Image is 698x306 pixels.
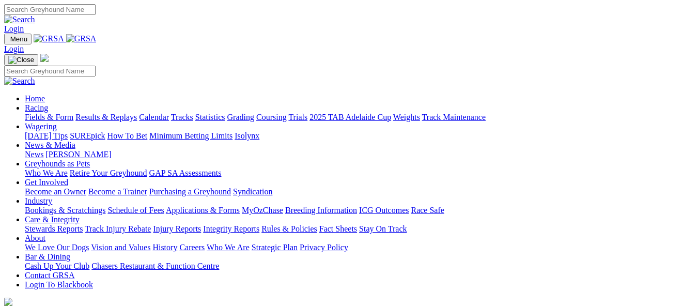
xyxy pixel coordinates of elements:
[4,4,96,15] input: Search
[285,206,357,215] a: Breeding Information
[91,243,150,252] a: Vision and Values
[4,298,12,306] img: logo-grsa-white.png
[25,224,83,233] a: Stewards Reports
[75,113,137,121] a: Results & Replays
[195,113,225,121] a: Statistics
[66,34,97,43] img: GRSA
[88,187,147,196] a: Become a Trainer
[261,224,317,233] a: Rules & Policies
[235,131,259,140] a: Isolynx
[8,56,34,64] img: Close
[25,113,73,121] a: Fields & Form
[25,178,68,187] a: Get Involved
[233,187,272,196] a: Syndication
[45,150,111,159] a: [PERSON_NAME]
[25,206,105,215] a: Bookings & Scratchings
[25,215,80,224] a: Care & Integrity
[139,113,169,121] a: Calendar
[107,206,164,215] a: Schedule of Fees
[25,103,48,112] a: Racing
[10,35,27,43] span: Menu
[25,141,75,149] a: News & Media
[300,243,348,252] a: Privacy Policy
[25,224,694,234] div: Care & Integrity
[25,252,70,261] a: Bar & Dining
[25,131,694,141] div: Wagering
[171,113,193,121] a: Tracks
[242,206,283,215] a: MyOzChase
[4,76,35,86] img: Search
[25,262,694,271] div: Bar & Dining
[107,131,148,140] a: How To Bet
[359,224,407,233] a: Stay On Track
[149,187,231,196] a: Purchasing a Greyhound
[252,243,298,252] a: Strategic Plan
[4,54,38,66] button: Toggle navigation
[227,113,254,121] a: Grading
[309,113,391,121] a: 2025 TAB Adelaide Cup
[4,34,32,44] button: Toggle navigation
[70,131,105,140] a: SUREpick
[25,131,68,140] a: [DATE] Tips
[85,224,151,233] a: Track Injury Rebate
[40,54,49,62] img: logo-grsa-white.png
[422,113,486,121] a: Track Maintenance
[393,113,420,121] a: Weights
[25,150,43,159] a: News
[152,243,177,252] a: History
[25,262,89,270] a: Cash Up Your Club
[256,113,287,121] a: Coursing
[411,206,444,215] a: Race Safe
[153,224,201,233] a: Injury Reports
[25,234,45,242] a: About
[166,206,240,215] a: Applications & Forms
[25,280,93,289] a: Login To Blackbook
[25,169,68,177] a: Who We Are
[25,94,45,103] a: Home
[25,122,57,131] a: Wagering
[319,224,357,233] a: Fact Sheets
[25,187,86,196] a: Become an Owner
[25,196,52,205] a: Industry
[149,131,232,140] a: Minimum Betting Limits
[4,24,24,33] a: Login
[4,44,24,53] a: Login
[25,187,694,196] div: Get Involved
[91,262,219,270] a: Chasers Restaurant & Function Centre
[207,243,250,252] a: Who We Are
[179,243,205,252] a: Careers
[149,169,222,177] a: GAP SA Assessments
[4,66,96,76] input: Search
[25,243,89,252] a: We Love Our Dogs
[70,169,147,177] a: Retire Your Greyhound
[203,224,259,233] a: Integrity Reports
[25,113,694,122] div: Racing
[34,34,64,43] img: GRSA
[288,113,307,121] a: Trials
[25,243,694,252] div: About
[359,206,409,215] a: ICG Outcomes
[25,169,694,178] div: Greyhounds as Pets
[25,206,694,215] div: Industry
[4,15,35,24] img: Search
[25,150,694,159] div: News & Media
[25,159,90,168] a: Greyhounds as Pets
[25,271,74,280] a: Contact GRSA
